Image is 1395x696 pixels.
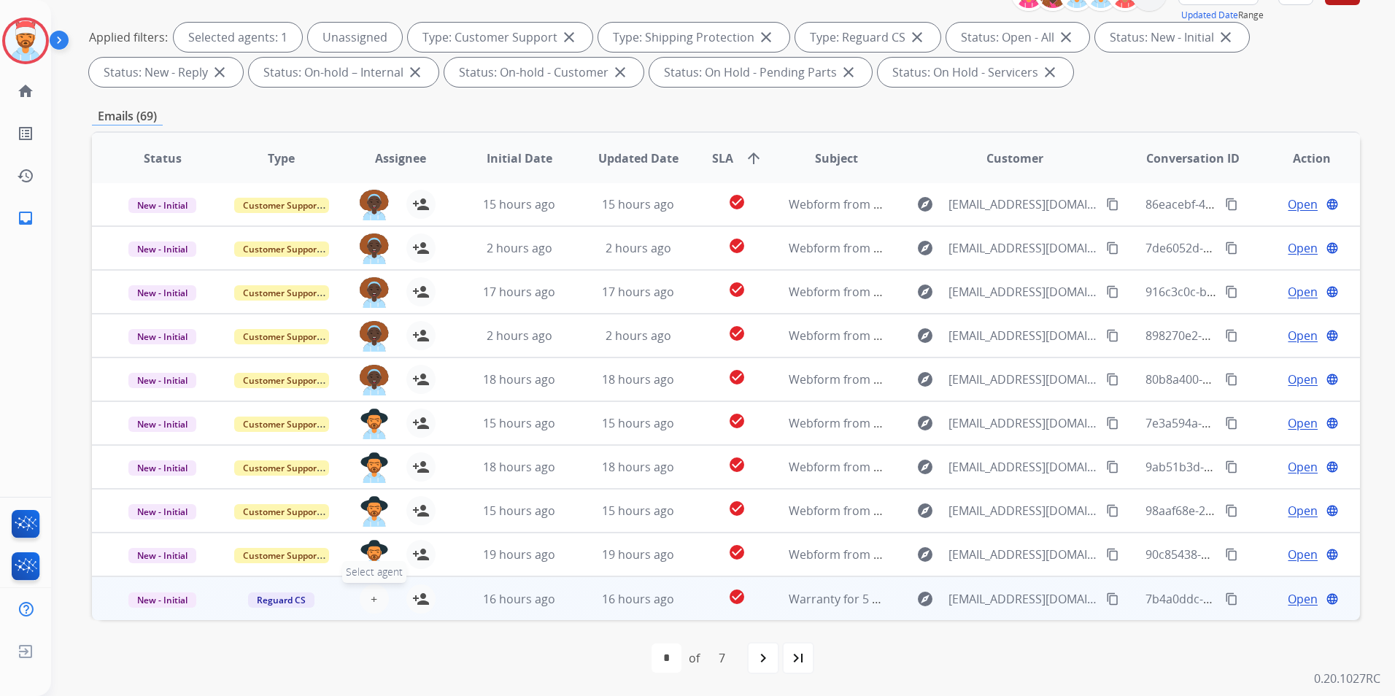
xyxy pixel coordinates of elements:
mat-icon: content_copy [1106,373,1119,386]
mat-icon: explore [916,414,934,432]
mat-icon: content_copy [1106,241,1119,255]
mat-icon: content_copy [1106,460,1119,473]
mat-icon: check_circle [728,368,746,386]
span: Open [1288,327,1318,344]
mat-icon: content_copy [1106,329,1119,342]
mat-icon: explore [916,590,934,608]
span: [EMAIL_ADDRESS][DOMAIN_NAME] [948,327,1098,344]
div: Type: Reguard CS [795,23,940,52]
mat-icon: language [1326,548,1339,561]
span: 98aaf68e-2947-49ef-bc6c-47bf64e5a14d [1145,503,1362,519]
mat-icon: check_circle [728,588,746,606]
span: [EMAIL_ADDRESS][DOMAIN_NAME] [948,546,1098,563]
span: Subject [815,150,858,167]
span: Conversation ID [1146,150,1240,167]
span: New - Initial [128,504,196,519]
mat-icon: list_alt [17,125,34,142]
span: New - Initial [128,548,196,563]
span: 19 hours ago [483,546,555,562]
mat-icon: arrow_upward [745,150,762,167]
span: New - Initial [128,198,196,213]
span: 18 hours ago [483,371,555,387]
span: 15 hours ago [483,503,555,519]
mat-icon: close [908,28,926,46]
mat-icon: explore [916,239,934,257]
mat-icon: check_circle [728,412,746,430]
mat-icon: language [1326,592,1339,606]
span: 898270e2-a0ef-4ad1-8cef-5e17044cd14a [1145,328,1364,344]
img: agent-avatar [360,321,389,352]
mat-icon: content_copy [1225,592,1238,606]
mat-icon: check_circle [728,193,746,211]
span: 16 hours ago [602,591,674,607]
span: 9ab51b3d-6439-4da3-9c43-843568afec79 [1145,459,1369,475]
mat-icon: explore [916,371,934,388]
span: Status [144,150,182,167]
div: Status: On-hold – Internal [249,58,438,87]
mat-icon: content_copy [1106,198,1119,211]
img: agent-avatar [360,452,389,483]
span: [EMAIL_ADDRESS][DOMAIN_NAME] [948,283,1098,301]
div: of [689,649,700,667]
mat-icon: check_circle [728,456,746,473]
span: Type [268,150,295,167]
mat-icon: language [1326,329,1339,342]
mat-icon: explore [916,546,934,563]
span: Open [1288,196,1318,213]
span: New - Initial [128,285,196,301]
span: Webform from [EMAIL_ADDRESS][DOMAIN_NAME] on [DATE] [789,459,1119,475]
span: 2 hours ago [606,240,671,256]
mat-icon: content_copy [1225,329,1238,342]
button: +Select agent [360,584,389,614]
span: 17 hours ago [602,284,674,300]
mat-icon: content_copy [1106,285,1119,298]
mat-icon: content_copy [1225,460,1238,473]
mat-icon: check_circle [728,281,746,298]
span: [EMAIL_ADDRESS][DOMAIN_NAME] [948,239,1098,257]
span: 2 hours ago [606,328,671,344]
span: Customer Support [234,198,329,213]
span: 86eacebf-40a0-4588-bd90-9fa77cbae375 [1145,196,1366,212]
mat-icon: language [1326,241,1339,255]
mat-icon: person_add [412,196,430,213]
span: Webform from [EMAIL_ADDRESS][DOMAIN_NAME] on [DATE] [789,328,1119,344]
span: Open [1288,502,1318,519]
span: 15 hours ago [602,196,674,212]
span: Initial Date [487,150,552,167]
mat-icon: close [1041,63,1059,81]
span: 16 hours ago [483,591,555,607]
mat-icon: content_copy [1225,241,1238,255]
mat-icon: check_circle [728,325,746,342]
mat-icon: language [1326,198,1339,211]
span: SLA [712,150,733,167]
th: Action [1241,133,1360,184]
mat-icon: language [1326,285,1339,298]
span: New - Initial [128,373,196,388]
span: Warranty for 5 chest of drawers [789,591,964,607]
mat-icon: person_add [412,502,430,519]
span: [EMAIL_ADDRESS][DOMAIN_NAME] [948,414,1098,432]
img: avatar [5,20,46,61]
span: Customer Support [234,329,329,344]
p: 0.20.1027RC [1314,670,1380,687]
span: Customer Support [234,460,329,476]
span: Assignee [375,150,426,167]
div: 7 [707,643,737,673]
mat-icon: language [1326,373,1339,386]
div: Status: New - Reply [89,58,243,87]
span: New - Initial [128,592,196,608]
span: Reguard CS [248,592,314,608]
mat-icon: explore [916,327,934,344]
mat-icon: close [611,63,629,81]
span: Webform from [EMAIL_ADDRESS][DOMAIN_NAME] on [DATE] [789,546,1119,562]
mat-icon: language [1326,460,1339,473]
span: Webform from [EMAIL_ADDRESS][DOMAIN_NAME] on [DATE] [789,415,1119,431]
span: 15 hours ago [602,415,674,431]
span: Select agent [342,561,406,583]
div: Type: Shipping Protection [598,23,789,52]
mat-icon: content_copy [1106,417,1119,430]
span: 19 hours ago [602,546,674,562]
span: Customer Support [234,373,329,388]
img: agent-avatar [360,365,389,395]
div: Selected agents: 1 [174,23,302,52]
